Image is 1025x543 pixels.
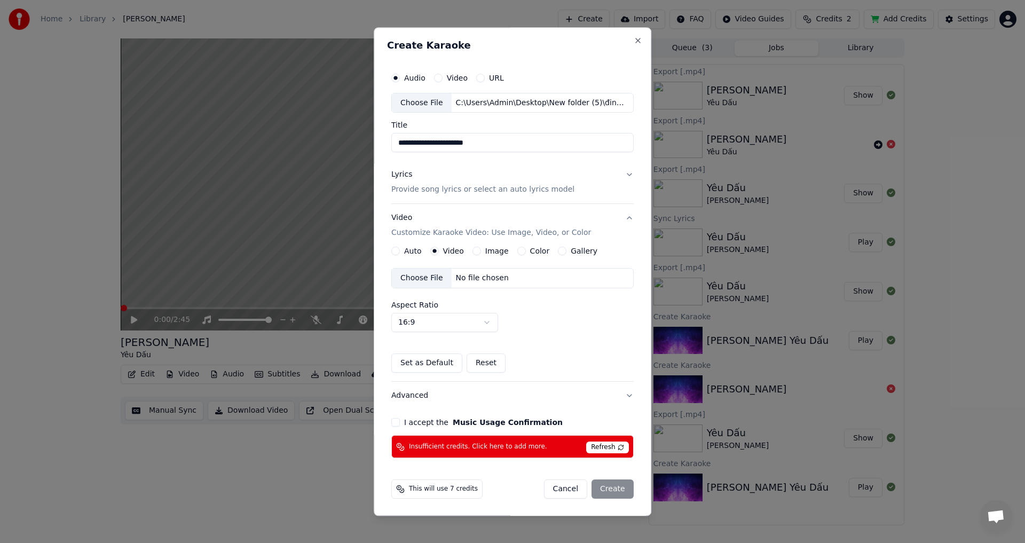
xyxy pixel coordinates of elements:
[391,161,634,204] button: LyricsProvide song lyrics or select an auto lyrics model
[409,443,547,451] span: Insufficient credits. Click here to add more.
[391,185,574,195] p: Provide song lyrics or select an auto lyrics model
[571,248,597,255] label: Gallery
[443,248,464,255] label: Video
[447,74,468,82] label: Video
[453,419,563,427] button: I accept the
[391,302,634,309] label: Aspect Ratio
[544,480,587,499] button: Cancel
[404,248,422,255] label: Auto
[452,273,513,284] div: No file chosen
[391,204,634,247] button: VideoCustomize Karaoke Video: Use Image, Video, or Color
[467,354,506,373] button: Reset
[391,354,462,373] button: Set as Default
[391,122,634,129] label: Title
[452,98,633,108] div: C:\Users\Admin\Desktop\New folder (5)\đinh tiên hoàng ok - C nhac.mp3
[530,248,550,255] label: Color
[489,74,504,82] label: URL
[485,248,509,255] label: Image
[387,41,638,50] h2: Create Karaoke
[404,74,425,82] label: Audio
[391,170,412,180] div: Lyrics
[409,485,478,494] span: This will use 7 credits
[392,269,452,288] div: Choose File
[404,419,563,427] label: I accept the
[391,247,634,382] div: VideoCustomize Karaoke Video: Use Image, Video, or Color
[391,382,634,410] button: Advanced
[392,93,452,113] div: Choose File
[391,228,591,239] p: Customize Karaoke Video: Use Image, Video, or Color
[586,442,628,454] span: Refresh
[391,213,591,239] div: Video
